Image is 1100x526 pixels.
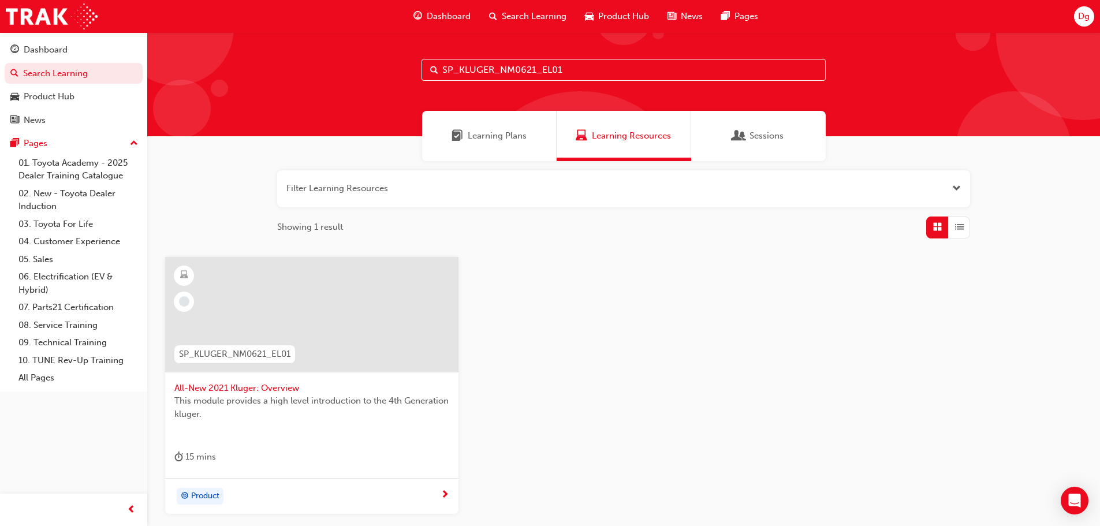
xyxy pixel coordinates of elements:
div: Pages [24,137,47,150]
div: 15 mins [174,450,216,464]
span: pages-icon [10,139,19,149]
span: Dashboard [427,10,471,23]
a: SP_KLUGER_NM0621_EL01All-New 2021 Kluger: OverviewThis module provides a high level introduction ... [165,257,458,514]
span: duration-icon [174,450,183,464]
a: 06. Electrification (EV & Hybrid) [14,268,143,299]
a: news-iconNews [658,5,712,28]
span: Product [191,490,219,503]
a: car-iconProduct Hub [576,5,658,28]
a: 10. TUNE Rev-Up Training [14,352,143,370]
button: DashboardSearch LearningProduct HubNews [5,37,143,133]
span: target-icon [181,489,189,504]
div: Open Intercom Messenger [1061,487,1088,514]
span: learningResourceType_ELEARNING-icon [180,268,188,283]
span: This module provides a high level introduction to the 4th Generation kluger. [174,394,449,420]
span: search-icon [10,69,18,79]
span: prev-icon [127,503,136,517]
span: pages-icon [721,9,730,24]
span: Dg [1078,10,1090,23]
a: Learning ResourcesLearning Resources [557,111,691,161]
span: Sessions [733,129,745,143]
span: search-icon [489,9,497,24]
span: List [955,221,964,234]
span: Learning Plans [452,129,463,143]
span: car-icon [10,92,19,102]
a: 04. Customer Experience [14,233,143,251]
div: Dashboard [24,43,68,57]
span: car-icon [585,9,594,24]
button: Dg [1074,6,1094,27]
span: news-icon [668,9,676,24]
a: Product Hub [5,86,143,107]
span: Search [430,64,438,77]
span: guage-icon [10,45,19,55]
span: Learning Resources [592,129,671,143]
a: SessionsSessions [691,111,826,161]
span: learningRecordVerb_NONE-icon [179,296,189,307]
div: Product Hub [24,90,74,103]
span: Learning Resources [576,129,587,143]
span: next-icon [441,490,449,501]
span: Learning Plans [468,129,527,143]
a: 07. Parts21 Certification [14,299,143,316]
a: 09. Technical Training [14,334,143,352]
a: 03. Toyota For Life [14,215,143,233]
span: Pages [734,10,758,23]
a: Learning PlansLearning Plans [422,111,557,161]
span: news-icon [10,115,19,126]
span: guage-icon [413,9,422,24]
div: News [24,114,46,127]
span: All-New 2021 Kluger: Overview [174,382,449,395]
span: Search Learning [502,10,566,23]
a: All Pages [14,369,143,387]
img: Trak [6,3,98,29]
span: Sessions [750,129,784,143]
a: 02. New - Toyota Dealer Induction [14,185,143,215]
span: News [681,10,703,23]
span: Product Hub [598,10,649,23]
a: 05. Sales [14,251,143,268]
button: Open the filter [952,182,961,195]
a: guage-iconDashboard [404,5,480,28]
button: Pages [5,133,143,154]
a: search-iconSearch Learning [480,5,576,28]
a: pages-iconPages [712,5,767,28]
input: Search... [422,59,826,81]
a: 01. Toyota Academy - 2025 Dealer Training Catalogue [14,154,143,185]
a: Dashboard [5,39,143,61]
span: up-icon [130,136,138,151]
a: News [5,110,143,131]
span: Grid [933,221,942,234]
a: 08. Service Training [14,316,143,334]
span: SP_KLUGER_NM0621_EL01 [179,348,290,361]
span: Showing 1 result [277,221,343,234]
a: Search Learning [5,63,143,84]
